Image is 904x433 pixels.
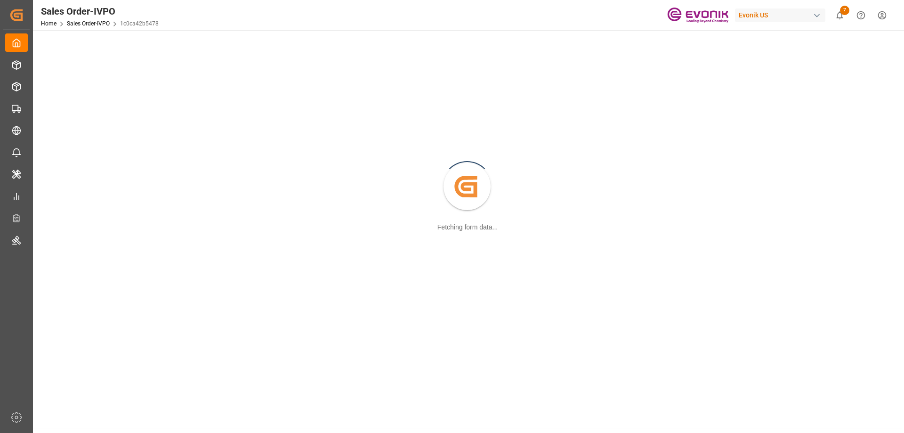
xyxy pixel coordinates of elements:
[735,8,825,22] div: Evonik US
[829,5,850,26] button: show 7 new notifications
[41,4,159,18] div: Sales Order-IVPO
[850,5,872,26] button: Help Center
[840,6,849,15] span: 7
[667,7,728,24] img: Evonik-brand-mark-Deep-Purple-RGB.jpeg_1700498283.jpeg
[437,222,498,232] div: Fetching form data...
[41,20,56,27] a: Home
[735,6,829,24] button: Evonik US
[67,20,110,27] a: Sales Order-IVPO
